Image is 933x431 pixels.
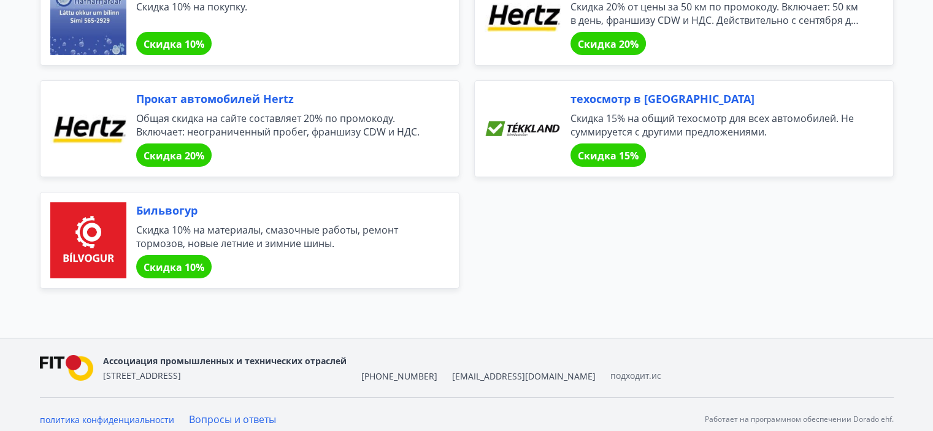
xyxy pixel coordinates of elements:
[144,149,204,162] font: Скидка 20%
[570,112,854,139] font: Скидка 15% на общий техосмотр для всех автомобилей. Не суммируется с другими предложениями.
[452,370,596,382] font: [EMAIL_ADDRESS][DOMAIN_NAME]
[361,370,437,382] font: [PHONE_NUMBER]
[144,261,204,274] font: Скидка 10%
[103,355,347,367] font: Ассоциация промышленных и технических отраслей
[570,91,754,106] font: техосмотр в [GEOGRAPHIC_DATA]
[578,37,639,51] font: Скидка 20%
[103,370,181,381] font: [STREET_ADDRESS]
[144,37,204,51] font: Скидка 10%
[136,223,398,250] font: Скидка 10% на материалы, смазочные работы, ремонт тормозов, новые летние и зимние шины.
[136,203,198,218] font: Бильвогур
[578,149,639,162] font: Скидка 15%
[610,370,661,381] a: подходит.ис
[136,112,420,139] font: Общая скидка на сайте составляет 20% по промокоду. Включает: неограниченный пробег, франшизу CDW ...
[136,91,294,106] font: Прокат автомобилей Hertz
[189,413,276,426] a: Вопросы и ответы
[705,414,894,424] font: Работает на программном обеспечении Dorado ehf.
[40,414,174,425] a: политика конфиденциальности
[40,355,94,381] img: FPQVkF9lTnNbbaRSFyT17YYeljoOGk5m51IhT0bO.png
